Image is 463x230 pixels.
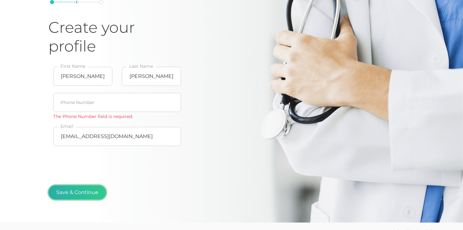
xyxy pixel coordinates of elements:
[53,113,181,120] div: The Phone Number field is required.
[53,67,112,86] input: First Name
[53,93,181,112] input: Phone Number
[48,18,186,56] h1: Create your profile
[53,127,181,146] input: Email
[48,185,106,200] button: Save & Continue
[122,67,181,86] input: Last Name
